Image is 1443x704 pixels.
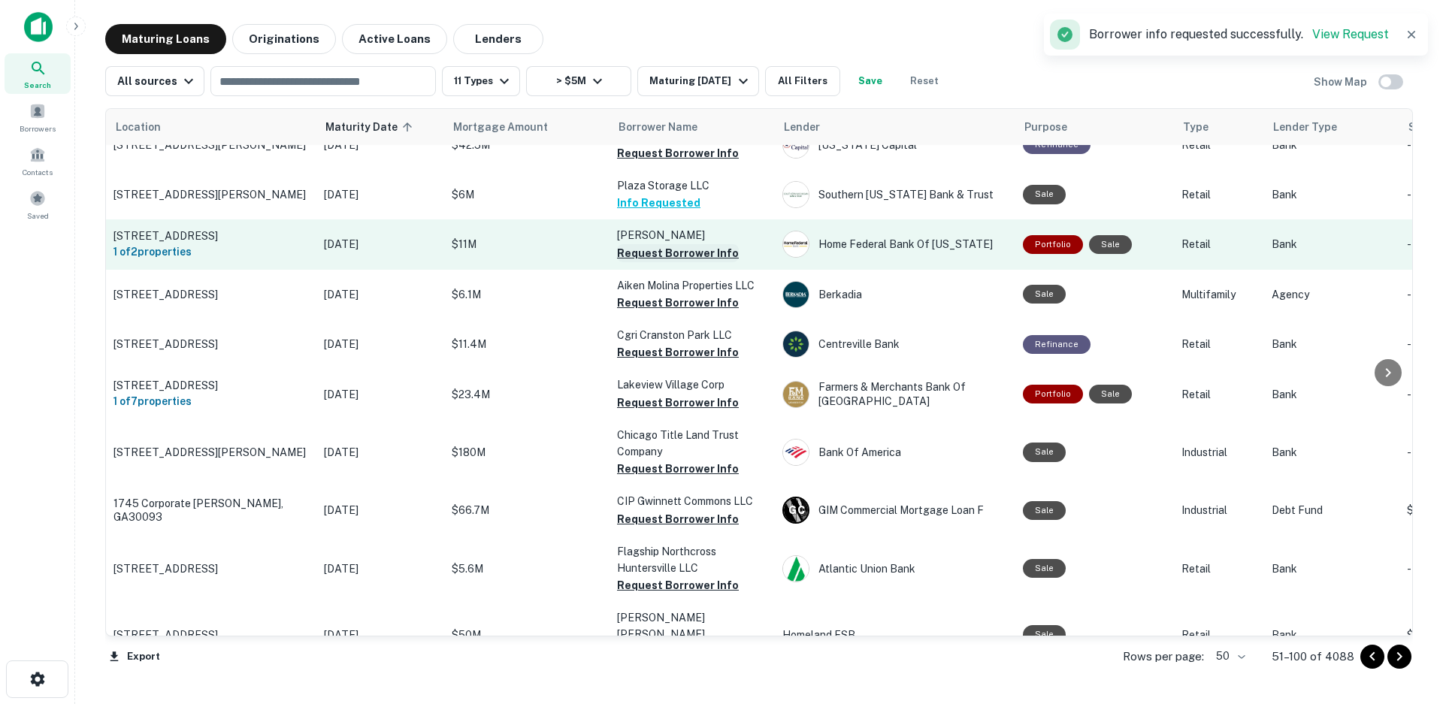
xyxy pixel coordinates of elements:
[617,294,739,312] button: Request Borrower Info
[1264,109,1399,145] th: Lender Type
[452,627,602,643] p: $50M
[1314,74,1369,90] h6: Show Map
[232,24,336,54] button: Originations
[783,440,809,465] img: picture
[316,109,444,145] th: Maturity Date
[617,427,767,460] p: Chicago Title Land Trust Company
[113,243,309,260] h6: 1 of 2 properties
[617,394,739,412] button: Request Borrower Info
[324,286,437,303] p: [DATE]
[1015,109,1174,145] th: Purpose
[1360,645,1384,669] button: Go to previous page
[5,53,71,94] a: Search
[5,97,71,137] a: Borrowers
[649,72,752,90] div: Maturing [DATE]
[1181,336,1257,352] p: Retail
[1272,627,1392,643] p: Bank
[113,379,309,392] p: [STREET_ADDRESS]
[24,12,53,42] img: capitalize-icon.png
[1089,26,1389,44] p: Borrower info requested successfully.
[324,236,437,252] p: [DATE]
[1024,118,1067,136] span: Purpose
[106,109,316,145] th: Location
[1023,501,1066,520] div: Sale
[113,628,309,642] p: [STREET_ADDRESS]
[1181,627,1257,643] p: Retail
[117,72,198,90] div: All sources
[782,439,1008,466] div: Bank Of America
[113,337,309,351] p: [STREET_ADDRESS]
[1023,443,1066,461] div: Sale
[1181,286,1257,303] p: Multifamily
[617,510,739,528] button: Request Borrower Info
[113,229,309,243] p: [STREET_ADDRESS]
[1089,235,1132,254] div: Sale
[1183,118,1209,136] span: Type
[324,186,437,203] p: [DATE]
[5,184,71,225] div: Saved
[1023,285,1066,304] div: Sale
[1089,385,1132,403] div: Sale
[1272,336,1392,352] p: Bank
[113,446,309,459] p: [STREET_ADDRESS][PERSON_NAME]
[20,122,56,134] span: Borrowers
[775,109,1015,145] th: Lender
[1272,186,1392,203] p: Bank
[782,380,1008,407] div: Farmers & Merchants Bank Of [GEOGRAPHIC_DATA]
[617,460,739,478] button: Request Borrower Info
[444,109,610,145] th: Mortgage Amount
[453,24,543,54] button: Lenders
[1181,444,1257,461] p: Industrial
[782,231,1008,258] div: Home Federal Bank Of [US_STATE]
[617,277,767,294] p: Aiken Molina Properties LLC
[452,336,602,352] p: $11.4M
[453,118,567,136] span: Mortgage Amount
[105,66,204,96] button: All sources
[1023,235,1083,254] div: This is a portfolio loan with 2 properties
[1272,236,1392,252] p: Bank
[1181,386,1257,403] p: Retail
[1174,109,1264,145] th: Type
[846,66,894,96] button: Save your search to get updates of matches that match your search criteria.
[1368,584,1443,656] div: Chat Widget
[782,281,1008,308] div: Berkadia
[1272,386,1392,403] p: Bank
[1272,648,1354,666] p: 51–100 of 4088
[617,194,700,212] button: Info Requested
[617,327,767,343] p: Cgri Cranston Park LLC
[1272,286,1392,303] p: Agency
[783,182,809,207] img: picture
[1312,27,1389,41] a: View Request
[1272,502,1392,518] p: Debt Fund
[113,393,309,409] h6: 1 of 7 properties
[617,244,739,262] button: Request Borrower Info
[617,543,767,576] p: Flagship Northcross Huntersville LLC
[1023,185,1066,204] div: Sale
[1272,560,1392,577] p: Bank
[782,627,1008,643] p: Homeland FSB
[610,109,775,145] th: Borrower Name
[113,288,309,301] p: [STREET_ADDRESS]
[1023,385,1083,403] div: This is a portfolio loan with 7 properties
[113,188,309,201] p: [STREET_ADDRESS][PERSON_NAME]
[617,177,767,194] p: Plaza Storage LLC
[637,66,758,96] button: Maturing [DATE]
[1023,625,1066,644] div: Sale
[617,376,767,393] p: Lakeview Village Corp
[1387,645,1411,669] button: Go to next page
[452,444,602,461] p: $180M
[324,502,437,518] p: [DATE]
[1023,335,1091,354] div: This loan purpose was for refinancing
[1181,186,1257,203] p: Retail
[325,118,417,136] span: Maturity Date
[452,186,602,203] p: $6M
[324,336,437,352] p: [DATE]
[24,79,51,91] span: Search
[324,444,437,461] p: [DATE]
[617,227,767,243] p: [PERSON_NAME]
[526,66,631,96] button: > $5M
[783,331,809,357] img: picture
[324,386,437,403] p: [DATE]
